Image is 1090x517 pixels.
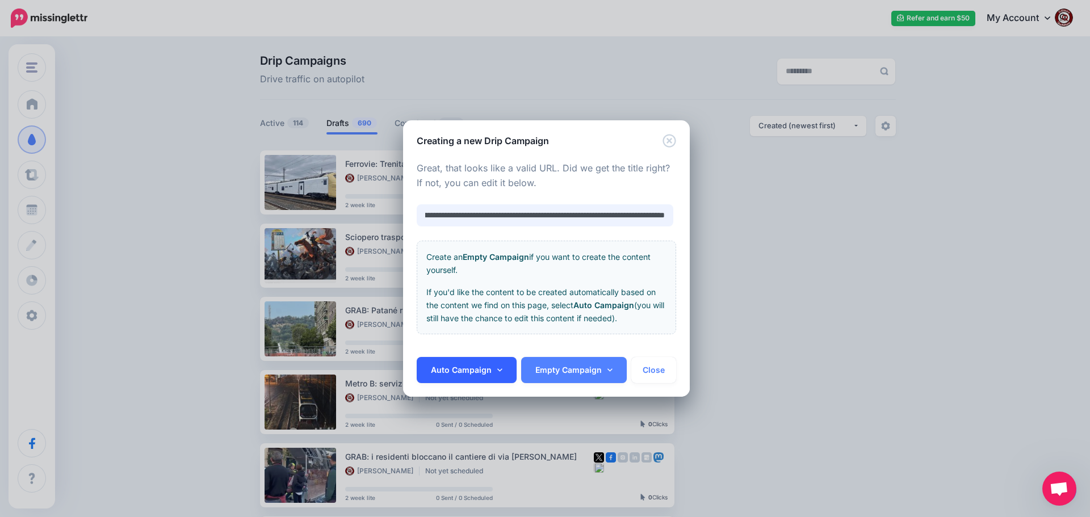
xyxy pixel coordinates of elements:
b: Empty Campaign [463,252,529,262]
p: Great, that looks like a valid URL. Did we get the title right? If not, you can edit it below. [417,161,676,191]
button: Close [631,357,676,383]
b: Auto Campaign [573,300,634,310]
h5: Creating a new Drip Campaign [417,134,549,148]
p: If you'd like the content to be created automatically based on the content we find on this page, ... [426,285,666,325]
p: Create an if you want to create the content yourself. [426,250,666,276]
a: Empty Campaign [521,357,627,383]
a: Auto Campaign [417,357,517,383]
button: Close [663,134,676,148]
